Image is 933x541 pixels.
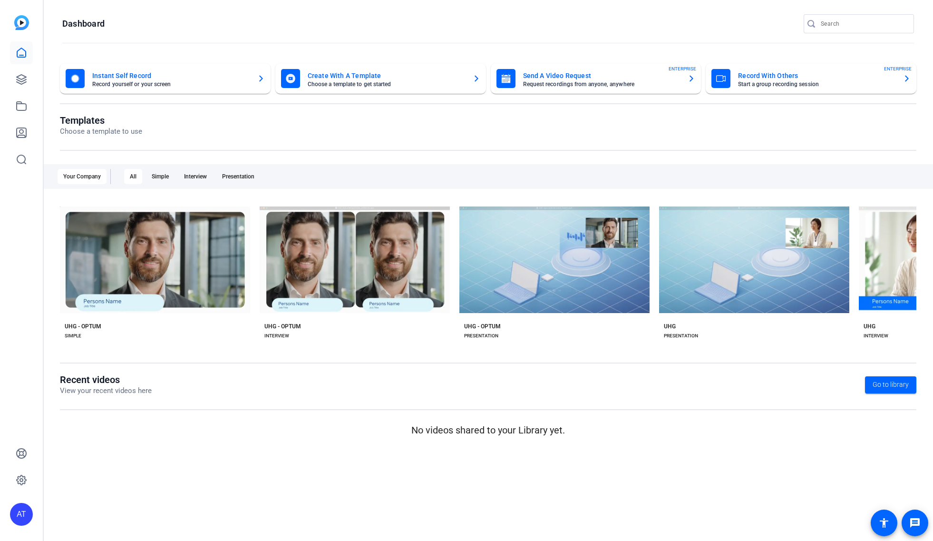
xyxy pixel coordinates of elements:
mat-icon: accessibility [878,517,890,529]
h1: Dashboard [62,18,105,30]
p: Choose a template to use [60,126,142,137]
button: Send A Video RequestRequest recordings from anyone, anywhereENTERPRISE [491,63,701,94]
a: Go to library [865,376,916,393]
h1: Templates [60,115,142,126]
div: Simple [146,169,175,184]
mat-card-title: Send A Video Request [523,70,680,81]
mat-card-subtitle: Request recordings from anyone, anywhere [523,81,680,87]
div: PRESENTATION [664,332,698,340]
div: INTERVIEW [264,332,289,340]
h1: Recent videos [60,374,152,385]
div: Your Company [58,169,107,184]
input: Search [821,18,906,30]
button: Create With A TemplateChoose a template to get started [275,63,486,94]
img: blue-gradient.svg [14,15,29,30]
div: UHG - OPTUM [464,323,501,330]
div: Interview [178,169,213,184]
span: ENTERPRISE [884,65,912,72]
p: View your recent videos here [60,385,152,396]
div: SIMPLE [65,332,81,340]
mat-icon: message [909,517,921,529]
mat-card-title: Create With A Template [308,70,465,81]
div: UHG [664,323,676,330]
div: AT [10,503,33,526]
mat-card-title: Instant Self Record [92,70,250,81]
span: Go to library [873,380,909,390]
mat-card-subtitle: Start a group recording session [738,81,895,87]
p: No videos shared to your Library yet. [60,423,916,437]
mat-card-subtitle: Record yourself or your screen [92,81,250,87]
mat-card-title: Record With Others [738,70,895,81]
span: ENTERPRISE [669,65,696,72]
button: Record With OthersStart a group recording sessionENTERPRISE [706,63,916,94]
div: UHG - OPTUM [264,323,301,330]
button: Instant Self RecordRecord yourself or your screen [60,63,271,94]
div: All [124,169,142,184]
mat-card-subtitle: Choose a template to get started [308,81,465,87]
div: UHG - OPTUM [65,323,101,330]
div: Presentation [216,169,260,184]
div: UHG [864,323,875,330]
div: INTERVIEW [864,332,888,340]
div: PRESENTATION [464,332,498,340]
